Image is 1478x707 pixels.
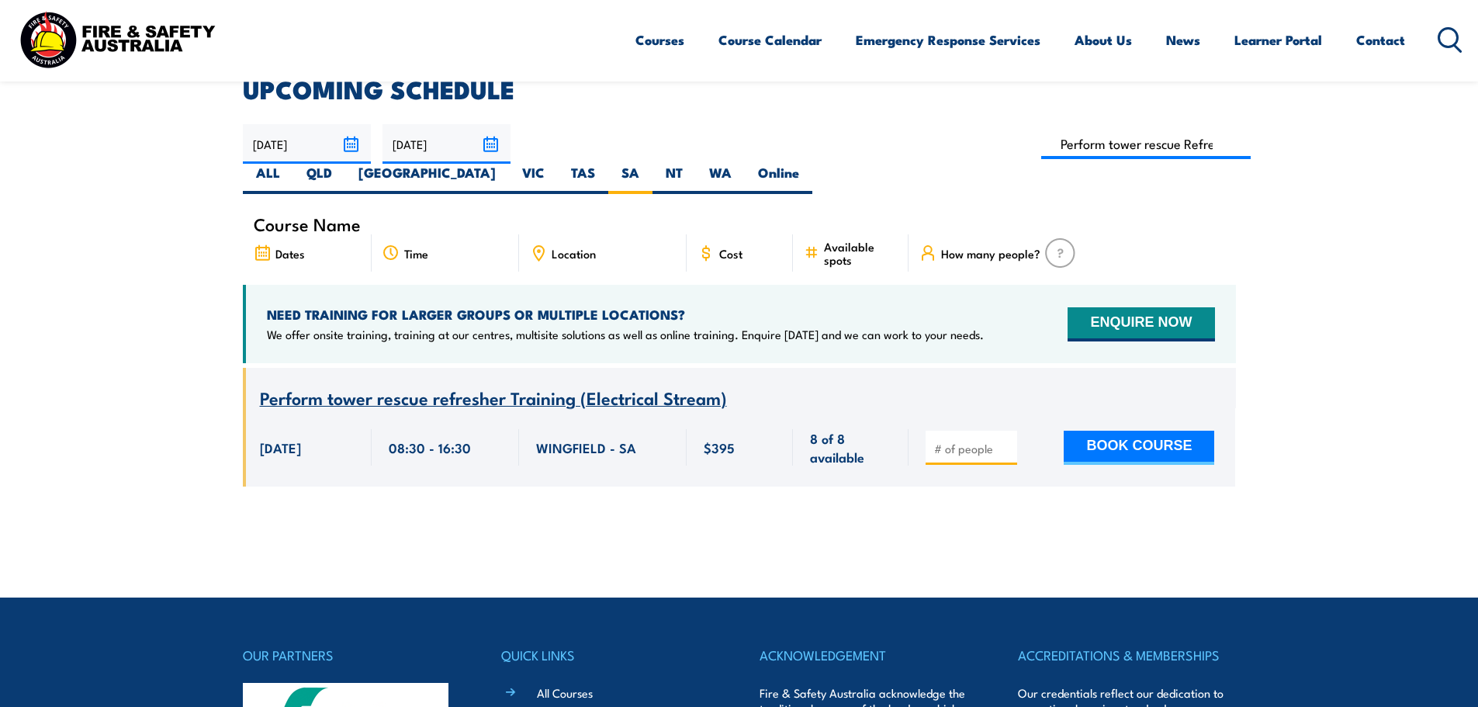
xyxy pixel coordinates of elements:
span: Location [552,247,596,260]
button: ENQUIRE NOW [1068,307,1214,341]
label: ALL [243,164,293,194]
input: From date [243,124,371,164]
label: Online [745,164,812,194]
a: Course Calendar [718,19,822,61]
input: To date [382,124,511,164]
input: Search Course [1041,129,1251,159]
label: NT [652,164,696,194]
h4: QUICK LINKS [501,644,718,666]
label: VIC [509,164,558,194]
span: WINGFIELD - SA [536,438,636,456]
h4: OUR PARTNERS [243,644,460,666]
label: SA [608,164,652,194]
a: About Us [1075,19,1132,61]
span: Perform tower rescue refresher Training (Electrical Stream) [260,384,727,411]
p: We offer onsite training, training at our centres, multisite solutions as well as online training... [267,327,984,342]
a: Perform tower rescue refresher Training (Electrical Stream) [260,389,727,408]
h4: ACKNOWLEDGEMENT [760,644,977,666]
span: Dates [275,247,305,260]
span: [DATE] [260,438,301,456]
label: TAS [558,164,608,194]
span: Cost [719,247,742,260]
span: Course Name [254,217,361,230]
a: All Courses [537,684,593,701]
h4: NEED TRAINING FOR LARGER GROUPS OR MULTIPLE LOCATIONS? [267,306,984,323]
span: 08:30 - 16:30 [389,438,471,456]
span: Time [404,247,428,260]
span: $395 [704,438,735,456]
h4: ACCREDITATIONS & MEMBERSHIPS [1018,644,1235,666]
h2: UPCOMING SCHEDULE [243,78,1236,99]
a: News [1166,19,1200,61]
a: Courses [635,19,684,61]
span: 8 of 8 available [810,429,891,466]
span: Available spots [824,240,898,266]
a: Contact [1356,19,1405,61]
span: How many people? [941,247,1040,260]
label: [GEOGRAPHIC_DATA] [345,164,509,194]
a: Learner Portal [1234,19,1322,61]
label: QLD [293,164,345,194]
button: BOOK COURSE [1064,431,1214,465]
a: Emergency Response Services [856,19,1040,61]
input: # of people [934,441,1012,456]
label: WA [696,164,745,194]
